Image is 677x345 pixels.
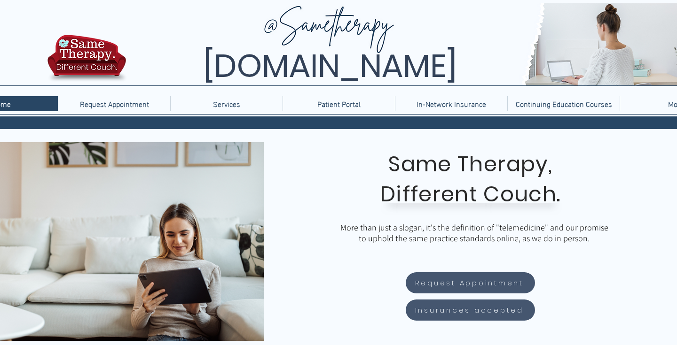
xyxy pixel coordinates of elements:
[511,96,617,111] p: Continuing Education Courses
[395,96,507,111] a: In-Network Insurance
[412,96,491,111] p: In-Network Insurance
[507,96,620,111] a: Continuing Education Courses
[283,96,395,111] a: Patient Portal
[313,96,365,111] p: Patient Portal
[208,96,245,111] p: Services
[415,305,524,315] span: Insurances accepted
[415,277,524,288] span: Request Appointment
[45,33,129,89] img: TBH.US
[58,96,170,111] a: Request Appointment
[388,149,552,179] span: Same Therapy,
[406,299,535,321] a: Insurances accepted
[170,96,283,111] div: Services
[75,96,154,111] p: Request Appointment
[406,272,535,293] a: Request Appointment
[203,44,457,88] span: [DOMAIN_NAME]
[338,222,611,244] p: More than just a slogan, it's the definition of "telemedicine" and our promise to uphold the same...
[380,179,561,209] span: Different Couch.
